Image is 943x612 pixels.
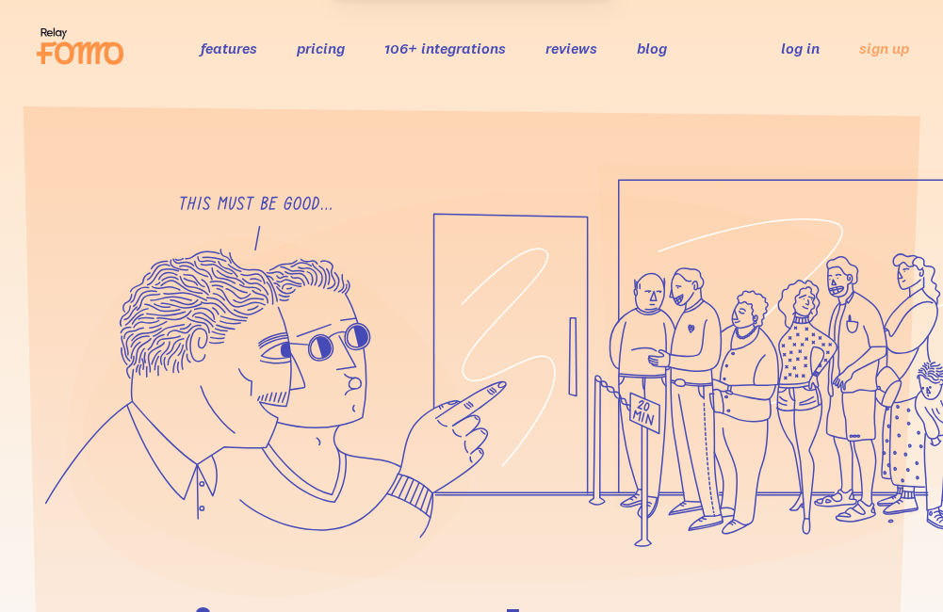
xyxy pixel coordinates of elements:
a: 106+ integrations [384,39,506,57]
a: features [201,39,257,57]
a: reviews [545,39,597,57]
a: log in [781,39,820,57]
a: blog [637,39,667,57]
a: pricing [297,39,345,57]
a: sign up [859,39,909,58]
